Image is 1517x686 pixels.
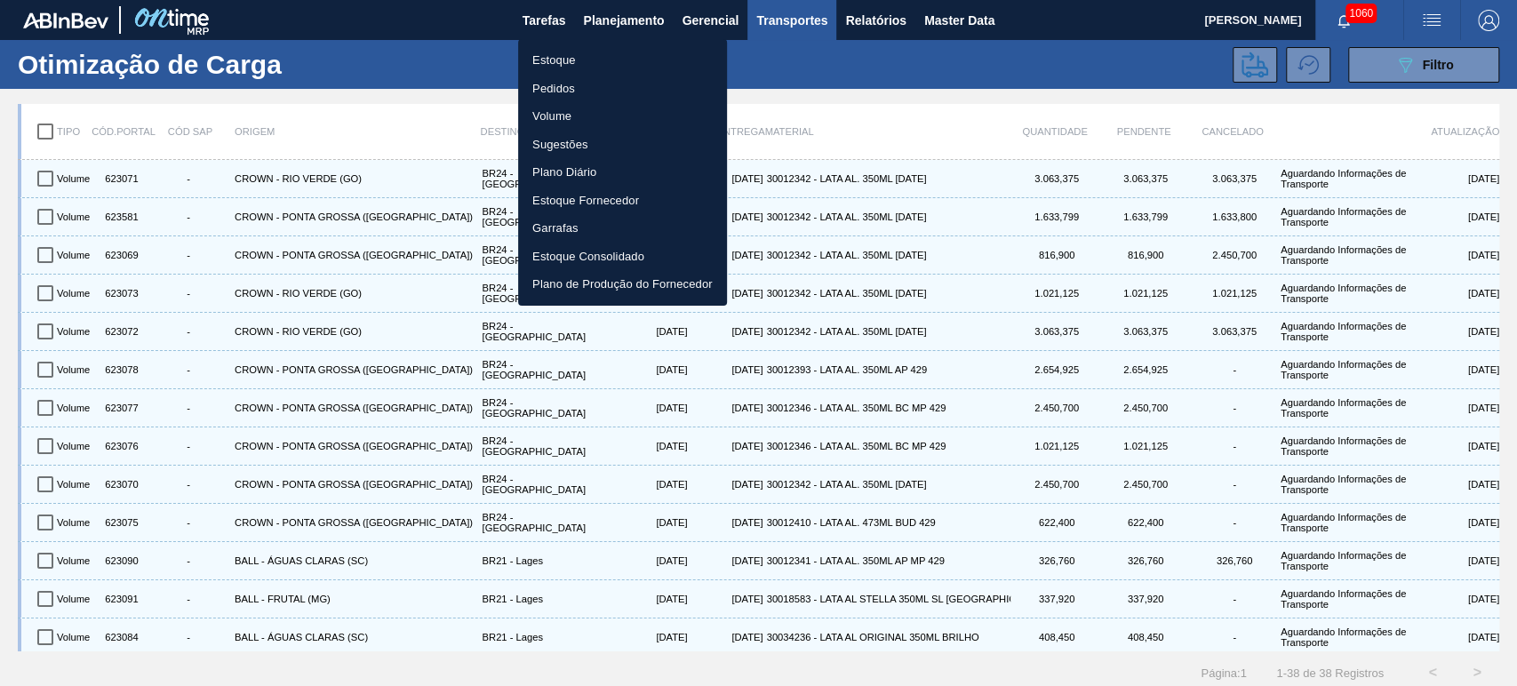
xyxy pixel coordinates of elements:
[518,158,727,187] a: Plano Diário
[518,214,727,243] a: Garrafas
[518,243,727,271] a: Estoque Consolidado
[518,270,727,299] a: Plano de Produção do Fornecedor
[518,46,727,75] a: Estoque
[518,131,727,159] a: Sugestões
[518,75,727,103] a: Pedidos
[518,187,727,215] a: Estoque Fornecedor
[518,102,727,131] a: Volume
